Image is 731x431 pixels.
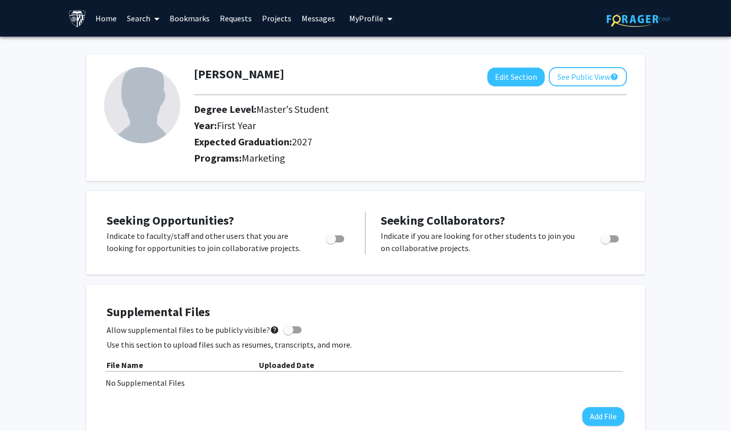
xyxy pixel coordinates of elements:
button: Edit Section [487,68,545,86]
button: See Public View [549,67,627,86]
span: Marketing [242,151,285,164]
h2: Programs: [194,152,627,164]
p: Indicate to faculty/staff and other users that you are looking for opportunities to join collabor... [107,230,307,254]
div: No Supplemental Files [106,377,625,389]
span: Seeking Opportunities? [107,212,234,228]
p: Use this section to upload files such as resumes, transcripts, and more. [107,338,624,351]
div: Toggle [596,230,624,245]
h2: Expected Graduation: [194,136,540,148]
p: Indicate if you are looking for other students to join you on collaborative projects. [381,230,581,254]
h2: Degree Level: [194,103,540,115]
mat-icon: help [610,71,618,83]
img: ForagerOne Logo [607,11,670,27]
a: Requests [215,1,257,36]
b: File Name [107,360,143,370]
b: Uploaded Date [259,360,314,370]
div: Toggle [322,230,350,245]
img: Profile Picture [104,67,180,143]
span: Master's Student [256,103,329,115]
img: Johns Hopkins University Logo [69,10,86,27]
h1: [PERSON_NAME] [194,67,284,82]
h2: Year: [194,119,540,132]
h4: Supplemental Files [107,305,624,320]
span: 2027 [292,135,312,148]
a: Home [90,1,122,36]
span: Allow supplemental files to be publicly visible? [107,324,279,336]
span: My Profile [349,13,383,23]
iframe: Chat [8,385,43,423]
button: Add File [582,407,624,426]
a: Bookmarks [164,1,215,36]
a: Messages [296,1,340,36]
a: Projects [257,1,296,36]
mat-icon: help [270,324,279,336]
span: First Year [217,119,256,132]
a: Search [122,1,164,36]
span: Seeking Collaborators? [381,212,505,228]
